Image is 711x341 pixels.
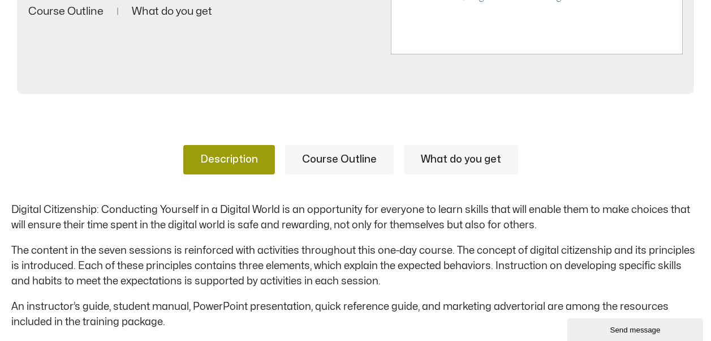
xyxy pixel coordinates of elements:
a: Description [183,145,275,174]
iframe: chat widget [567,316,705,341]
a: What do you get [404,145,518,174]
a: What do you get [132,6,212,17]
p: An instructor’s guide, student manual, PowerPoint presentation, quick reference guide, and market... [11,299,700,330]
a: Course Outline [285,145,394,174]
p: Digital Citizenship: Conducting Yourself in a Digital World is an opportunity for everyone to lea... [11,202,700,233]
p: The content in the seven sessions is reinforced with activities throughout this one-day course. T... [11,243,700,289]
a: Course Outline [28,6,104,17]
